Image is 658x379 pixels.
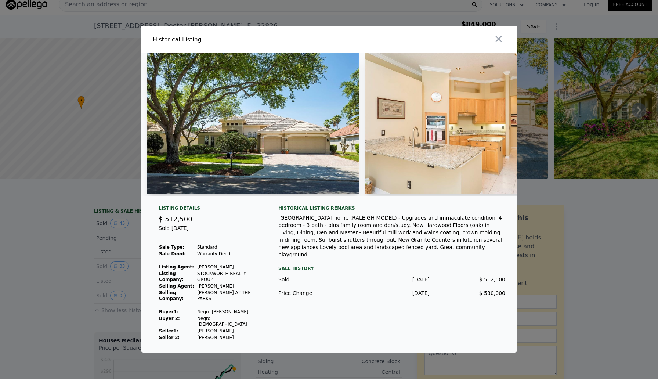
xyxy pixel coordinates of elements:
img: Property Img [365,53,576,194]
strong: Selling Agent: [159,284,194,289]
div: Listing Details [159,205,261,214]
strong: Sale Type: [159,245,184,250]
strong: Selling Company: [159,290,184,301]
strong: Buyer 2: [159,316,180,321]
td: [PERSON_NAME] [197,264,261,270]
td: [PERSON_NAME] [197,334,261,341]
span: $ 530,000 [479,290,505,296]
td: Negro [PERSON_NAME] [197,308,261,315]
strong: Listing Agent: [159,264,194,270]
td: STOCKWORTH REALTY GROUP [197,270,261,283]
span: $ 512,500 [479,277,505,282]
strong: Seller 2: [159,335,180,340]
div: Historical Listing remarks [278,205,505,211]
div: [DATE] [354,289,430,297]
td: [PERSON_NAME] AT THE PARKS [197,289,261,302]
img: Property Img [147,53,359,194]
div: Price Change [278,289,354,297]
div: Sale History [278,264,505,273]
td: Standard [197,244,261,250]
div: Sold [278,276,354,283]
span: $ 512,500 [159,215,192,223]
td: [PERSON_NAME] [197,283,261,289]
strong: Seller 1 : [159,328,178,333]
td: Warranty Deed [197,250,261,257]
strong: Listing Company: [159,271,184,282]
div: [GEOGRAPHIC_DATA] home (RALEIGH MODEL) - Upgrades and immaculate condition. 4 bedroom - 3 bath - ... [278,214,505,258]
td: Negro [DEMOGRAPHIC_DATA] [197,315,261,328]
div: [DATE] [354,276,430,283]
strong: Sale Deed: [159,251,186,256]
div: Historical Listing [153,35,326,44]
td: [PERSON_NAME] [197,328,261,334]
div: Sold [DATE] [159,224,261,238]
strong: Buyer 1 : [159,309,178,314]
